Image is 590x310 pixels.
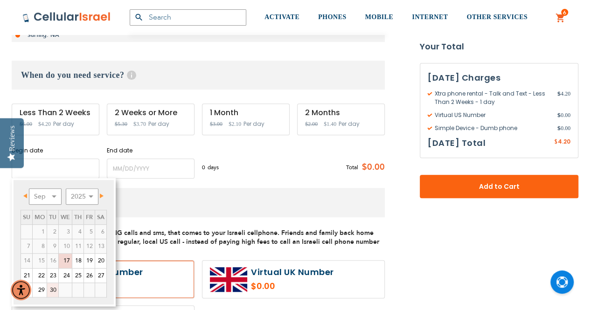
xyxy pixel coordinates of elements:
span: $6.00 [20,121,32,127]
div: 2 Months [305,109,377,117]
span: 16 [47,254,58,268]
span: Total [346,163,358,172]
a: 24 [59,269,72,282]
span: 0.00 [557,111,570,119]
select: Select month [29,188,62,205]
h3: [DATE] Charges [428,71,570,85]
span: 2 [47,225,58,239]
a: 23 [47,269,58,282]
span: Wednesday [61,213,70,221]
span: 15 [33,254,47,268]
a: 26 [84,269,95,282]
span: $ [557,111,561,119]
span: Saturday [97,213,104,221]
span: Thursday [74,213,82,221]
span: 0 [202,163,208,172]
a: 18 [72,254,83,268]
a: 30 [47,283,58,297]
strong: Surfing: NA [28,31,59,39]
a: 22 [33,269,47,282]
a: 27 [95,269,106,282]
span: 4.20 [557,90,570,106]
a: Prev [21,190,33,202]
span: $1.40 [324,121,336,127]
span: PHONES [318,14,347,21]
span: 10 [59,239,72,253]
h3: [DATE] Total [428,136,486,150]
span: Per day [243,120,264,128]
span: 9 [47,239,58,253]
span: $0.00 [358,160,385,174]
span: Simple Device - Dumb phone [428,124,557,132]
span: OTHER SERVICES [466,14,528,21]
span: Help [127,70,136,80]
span: Per day [148,120,169,128]
span: 0.00 [557,124,570,132]
span: Virtual US Number [428,111,557,119]
span: 6 [95,225,106,239]
div: 2 Weeks or More [115,109,187,117]
input: MM/DD/YYYY [12,158,99,179]
a: 21 [21,269,32,282]
span: Sunday [23,213,30,221]
span: A local number with INCOMING calls and sms, that comes to your Israeli cellphone. Friends and fam... [12,228,379,246]
span: MOBILE [365,14,394,21]
span: 4 [72,225,83,239]
input: Search [130,9,246,26]
span: INTERNET [412,14,448,21]
a: 19 [84,254,95,268]
div: Accessibility Menu [11,280,31,300]
span: $3.00 [210,121,222,127]
span: $4.20 [38,121,51,127]
label: Begin date [12,146,99,155]
span: Tuesday [49,213,56,221]
input: MM/DD/YYYY [107,158,194,179]
span: $ [557,90,561,98]
span: 12 [84,239,95,253]
span: 11 [72,239,83,253]
span: 3 [59,225,72,239]
span: Xtra phone rental - Talk and Text - Less Than 2 Weeks - 1 day [428,90,557,106]
span: 8 [33,239,47,253]
span: 5 [84,225,95,239]
span: $3.70 [133,121,146,127]
span: $5.30 [115,121,127,127]
h3: When do you need service? [12,61,385,90]
a: Next [94,190,106,202]
span: Per day [53,120,74,128]
button: Add to Cart [420,175,578,198]
a: 20 [95,254,106,268]
span: $ [554,138,558,146]
span: Per day [339,120,360,128]
span: Monday [35,213,45,221]
span: days [208,163,219,172]
strong: Your Total [420,40,578,54]
select: Select year [66,188,98,205]
span: $2.00 [305,121,318,127]
span: 14 [21,254,32,268]
span: Add to Cart [451,182,548,192]
div: Less Than 2 Weeks [20,109,91,117]
div: Reviews [8,125,16,151]
a: 29 [33,283,47,297]
label: End date [107,146,194,155]
span: $ [557,124,561,132]
img: Cellular Israel Logo [22,12,111,23]
span: 6 [563,9,566,16]
span: Prev [23,193,27,198]
span: Friday [86,213,93,221]
span: 7 [21,239,32,253]
span: 1 [33,225,47,239]
div: 1 Month [210,109,282,117]
span: $2.10 [229,121,241,127]
a: 6 [555,13,566,24]
span: Next [100,193,104,198]
a: 25 [72,269,83,282]
span: 13 [95,239,106,253]
span: 4.20 [558,138,570,145]
span: ACTIVATE [264,14,299,21]
a: 17 [59,254,72,268]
